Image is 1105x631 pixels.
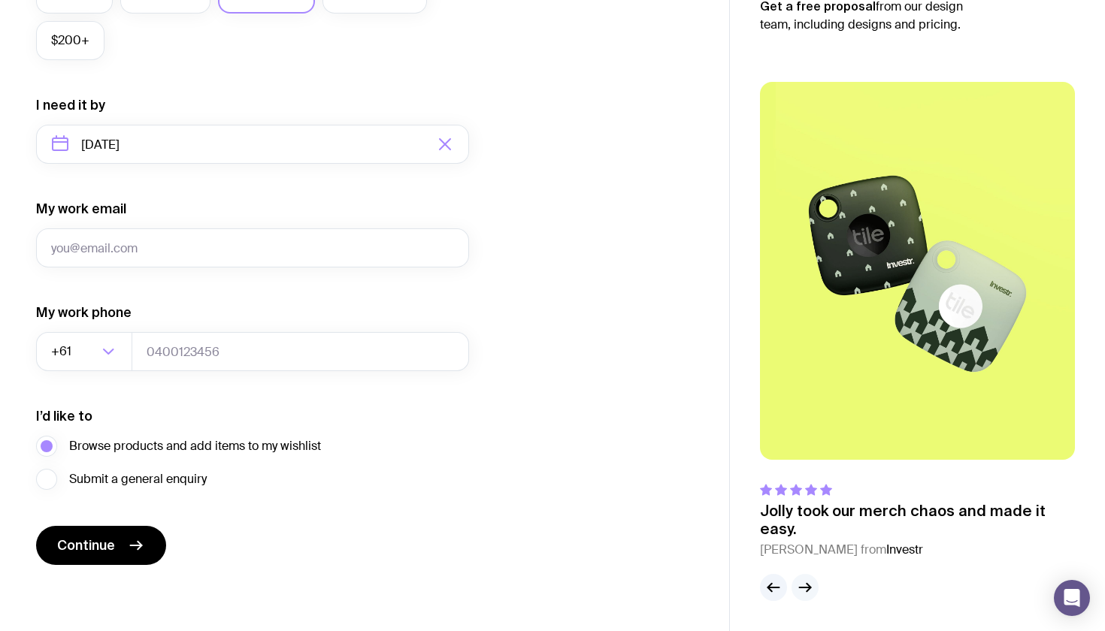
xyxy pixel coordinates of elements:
div: Open Intercom Messenger [1054,580,1090,616]
input: Search for option [74,332,98,371]
span: Submit a general enquiry [69,470,207,488]
input: Select a target date [36,125,469,164]
span: +61 [51,332,74,371]
button: Continue [36,526,166,565]
label: My work email [36,200,126,218]
input: 0400123456 [132,332,469,371]
span: Investr [886,542,923,557]
span: Browse products and add items to my wishlist [69,437,321,455]
label: My work phone [36,303,132,322]
label: I need it by [36,96,105,114]
label: $200+ [36,21,104,60]
input: you@email.com [36,228,469,267]
label: I’d like to [36,407,92,425]
p: Jolly took our merch chaos and made it easy. [760,502,1075,538]
span: Continue [57,536,115,554]
cite: [PERSON_NAME] from [760,541,1075,559]
div: Search for option [36,332,132,371]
